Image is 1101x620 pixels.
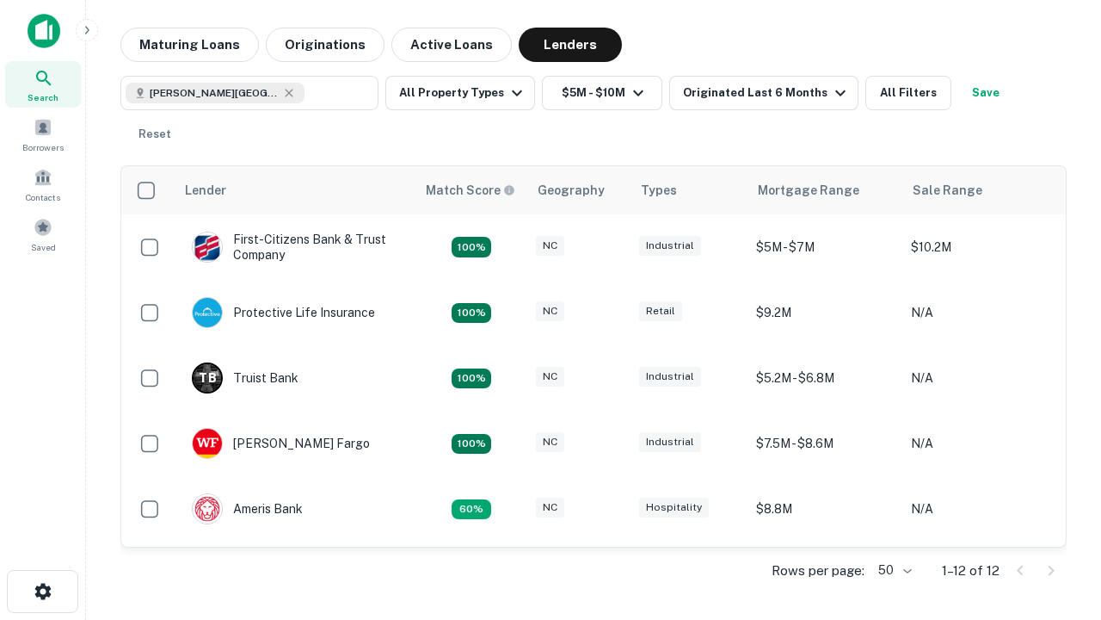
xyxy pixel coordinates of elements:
[5,111,81,158] a: Borrowers
[120,28,259,62] button: Maturing Loans
[747,542,902,607] td: $9.2M
[527,166,630,214] th: Geography
[5,161,81,208] a: Contacts
[452,237,491,257] div: Matching Properties: 2, hasApolloMatch: undefined
[193,429,222,458] img: picture
[669,76,858,110] button: Originated Last 6 Months
[391,28,512,62] button: Active Loans
[913,180,982,201] div: Sale Range
[639,301,682,321] div: Retail
[772,561,864,581] p: Rows per page:
[452,434,491,455] div: Matching Properties: 2, hasApolloMatch: undefined
[1015,482,1101,565] iframe: Chat Widget
[630,166,747,214] th: Types
[193,494,222,524] img: picture
[902,476,1057,542] td: N/A
[192,363,298,394] div: Truist Bank
[28,14,60,48] img: capitalize-icon.png
[542,76,662,110] button: $5M - $10M
[28,90,58,104] span: Search
[902,345,1057,411] td: N/A
[452,499,491,520] div: Matching Properties: 1, hasApolloMatch: undefined
[519,28,622,62] button: Lenders
[199,369,216,387] p: T B
[871,558,914,583] div: 50
[747,166,902,214] th: Mortgage Range
[5,211,81,257] a: Saved
[127,117,182,152] button: Reset
[747,280,902,345] td: $9.2M
[192,493,303,524] div: Ameris Bank
[902,214,1057,280] td: $10.2M
[536,367,564,387] div: NC
[902,542,1057,607] td: N/A
[683,83,851,103] div: Originated Last 6 Months
[902,166,1057,214] th: Sale Range
[536,498,564,518] div: NC
[185,180,226,201] div: Lender
[426,181,512,200] h6: Match Score
[192,428,370,459] div: [PERSON_NAME] Fargo
[639,498,709,518] div: Hospitality
[385,76,535,110] button: All Property Types
[747,476,902,542] td: $8.8M
[5,61,81,108] a: Search
[865,76,951,110] button: All Filters
[747,411,902,476] td: $7.5M - $8.6M
[175,166,415,214] th: Lender
[536,301,564,321] div: NC
[192,297,375,328] div: Protective Life Insurance
[639,236,701,256] div: Industrial
[31,240,56,254] span: Saved
[639,367,701,387] div: Industrial
[22,140,64,154] span: Borrowers
[958,76,1013,110] button: Save your search to get updates of matches that match your search criteria.
[452,369,491,389] div: Matching Properties: 3, hasApolloMatch: undefined
[639,432,701,452] div: Industrial
[538,180,605,201] div: Geography
[193,232,222,262] img: picture
[150,85,279,101] span: [PERSON_NAME][GEOGRAPHIC_DATA], [GEOGRAPHIC_DATA]
[747,214,902,280] td: $5M - $7M
[193,298,222,327] img: picture
[536,432,564,452] div: NC
[415,166,527,214] th: Capitalize uses an advanced AI algorithm to match your search with the best lender. The match sco...
[758,180,859,201] div: Mortgage Range
[641,180,677,201] div: Types
[902,280,1057,345] td: N/A
[747,345,902,411] td: $5.2M - $6.8M
[536,236,564,256] div: NC
[266,28,384,62] button: Originations
[426,181,515,200] div: Capitalize uses an advanced AI algorithm to match your search with the best lender. The match sco...
[26,190,60,204] span: Contacts
[902,411,1057,476] td: N/A
[942,561,1000,581] p: 1–12 of 12
[192,232,398,263] div: First-citizens Bank & Trust Company
[452,303,491,324] div: Matching Properties: 2, hasApolloMatch: undefined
